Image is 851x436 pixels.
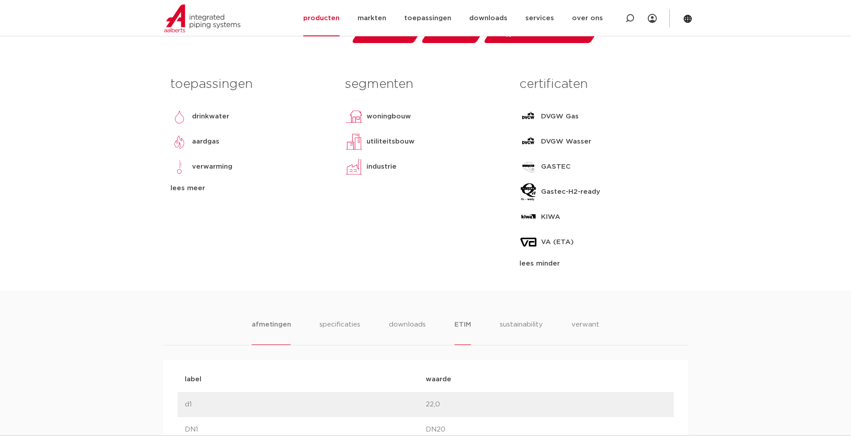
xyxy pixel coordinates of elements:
[519,158,537,176] img: GASTEC
[252,319,291,345] li: afmetingen
[185,374,426,385] p: label
[192,111,229,122] p: drinkwater
[454,319,471,345] li: ETIM
[519,183,537,201] img: Gastec-H2-ready
[367,111,411,122] p: woningbouw
[441,25,469,39] span: verwant
[519,258,681,269] div: lees minder
[170,75,332,93] h3: toepassingen
[345,158,363,176] img: industrie
[170,133,188,151] img: aardgas
[519,108,537,126] img: DVGW Gas
[426,399,667,410] p: 22,0
[389,319,426,345] li: downloads
[345,108,363,126] img: woningbouw
[572,319,599,345] li: verwant
[519,208,537,226] img: KIWA
[192,161,232,172] p: verwarming
[367,136,415,147] p: utiliteitsbouw
[516,25,584,39] span: toevoegen aan lijst
[170,183,332,194] div: lees meer
[541,212,560,222] p: KIWA
[426,424,667,435] p: DN20
[519,133,537,151] img: DVGW Wasser
[541,111,579,122] p: DVGW Gas
[519,75,681,93] h3: certificaten
[170,158,188,176] img: verwarming
[541,187,600,197] p: Gastec-H2-ready
[367,161,397,172] p: industrie
[185,424,426,435] p: DN1
[319,319,360,345] li: specificaties
[541,136,591,147] p: DVGW Wasser
[500,319,543,345] li: sustainability
[541,237,574,248] p: VA (ETA)
[345,75,506,93] h3: segmenten
[426,374,667,385] p: waarde
[192,136,219,147] p: aardgas
[519,233,537,251] img: VA (ETA)
[170,108,188,126] img: drinkwater
[185,399,426,410] p: d1
[371,25,407,39] span: datasheet
[345,133,363,151] img: utiliteitsbouw
[541,161,571,172] p: GASTEC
